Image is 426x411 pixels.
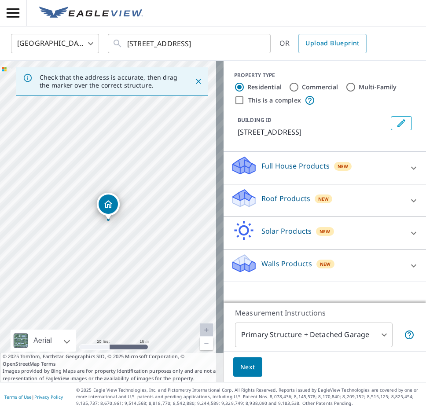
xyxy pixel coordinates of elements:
[338,163,349,170] span: New
[248,96,301,105] label: This is a complex
[231,253,419,278] div: Walls ProductsNew
[233,357,262,377] button: Next
[4,394,32,400] a: Terms of Use
[39,7,143,20] img: EV Logo
[261,161,330,171] p: Full House Products
[3,360,40,367] a: OpenStreetMap
[240,362,255,373] span: Next
[40,73,179,89] p: Check that the address is accurate, then drag the marker over the correct structure.
[200,323,213,337] a: Current Level 20, Zoom In Disabled
[391,116,412,130] button: Edit building 1
[261,258,312,269] p: Walls Products
[238,127,387,137] p: [STREET_ADDRESS]
[200,337,213,350] a: Current Level 20, Zoom Out
[319,228,331,235] span: New
[261,193,310,204] p: Roof Products
[305,38,359,49] span: Upload Blueprint
[231,188,419,213] div: Roof ProductsNew
[238,116,272,124] p: BUILDING ID
[234,71,415,79] div: PROPERTY TYPE
[11,330,76,352] div: Aerial
[320,261,331,268] span: New
[97,193,120,220] div: Dropped pin, building 1, Residential property, 423 Running Brook Rd North Wales, PA 19454
[3,353,221,367] span: © 2025 TomTom, Earthstar Geographics SIO, © 2025 Microsoft Corporation, ©
[235,323,393,347] div: Primary Structure + Detached Garage
[298,34,366,53] a: Upload Blueprint
[4,394,63,400] p: |
[127,31,253,56] input: Search by address or latitude-longitude
[231,220,419,246] div: Solar ProductsNew
[247,83,282,92] label: Residential
[193,76,204,87] button: Close
[279,34,367,53] div: OR
[261,226,312,236] p: Solar Products
[318,195,329,202] span: New
[231,155,419,180] div: Full House ProductsNew
[302,83,338,92] label: Commercial
[76,387,422,407] p: © 2025 Eagle View Technologies, Inc. and Pictometry International Corp. All Rights Reserved. Repo...
[34,394,63,400] a: Privacy Policy
[11,31,99,56] div: [GEOGRAPHIC_DATA]
[359,83,397,92] label: Multi-Family
[404,330,415,340] span: Your report will include the primary structure and a detached garage if one exists.
[41,360,55,367] a: Terms
[235,308,415,318] p: Measurement Instructions
[31,330,55,352] div: Aerial
[34,1,148,25] a: EV Logo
